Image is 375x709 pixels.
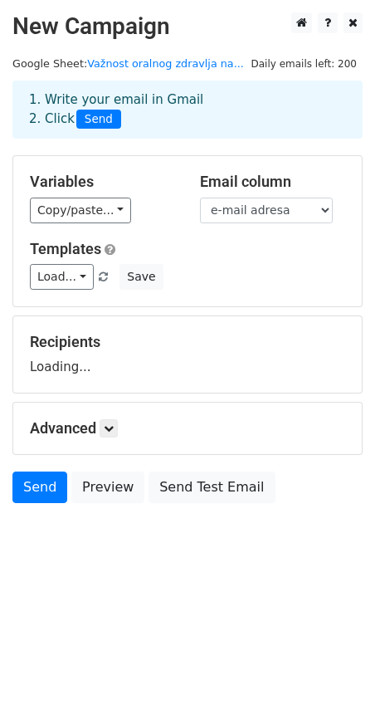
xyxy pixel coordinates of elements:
a: Preview [71,472,144,503]
a: Send Test Email [149,472,275,503]
span: Send [76,110,121,130]
a: Load... [30,264,94,290]
span: Daily emails left: 200 [245,55,363,73]
a: Templates [30,240,101,257]
div: 1. Write your email in Gmail 2. Click [17,90,358,129]
a: Send [12,472,67,503]
div: Loading... [30,333,345,376]
a: Daily emails left: 200 [245,57,363,70]
small: Google Sheet: [12,57,244,70]
h5: Recipients [30,333,345,351]
h5: Advanced [30,419,345,438]
a: Copy/paste... [30,198,131,223]
a: Važnost oralnog zdravlja na... [87,57,244,70]
h2: New Campaign [12,12,363,41]
h5: Email column [200,173,345,191]
h5: Variables [30,173,175,191]
button: Save [119,264,163,290]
